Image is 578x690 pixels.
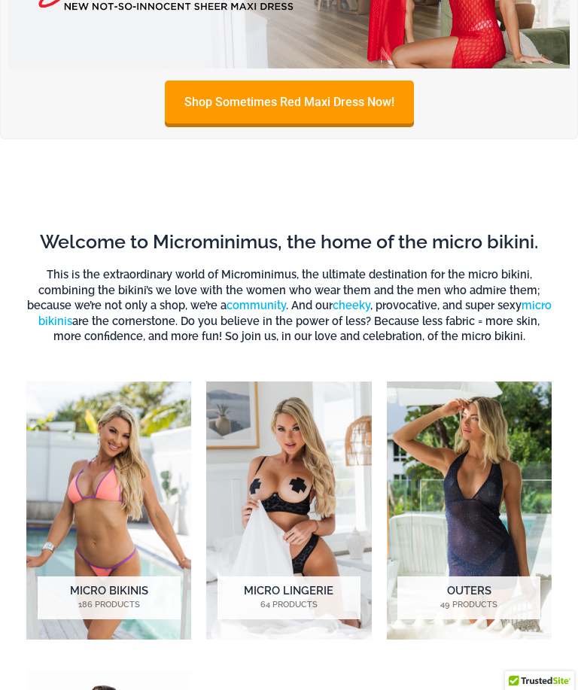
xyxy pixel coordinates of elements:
a: micro bikinis [38,299,552,327]
mark: 49 Products [397,599,540,612]
img: Micro Bikinis [26,381,191,639]
h2: Outers [397,576,540,619]
a: Visit product category Micro Bikinis [26,381,191,639]
a: community [227,299,286,312]
a: Visit product category Outers [387,381,552,639]
h2: Micro Bikinis [38,576,181,619]
a: cheeky [333,299,370,312]
h2: Welcome to Microminimus, the home of the micro bikini. [26,229,552,254]
img: Outers [387,381,552,639]
h6: This is the extraordinary world of Microminimus, the ultimate destination for the micro bikini, c... [26,267,552,344]
mark: 64 Products [218,599,360,612]
a: Shop Sometimes Red Maxi Dress Now! [165,81,414,123]
img: Micro Lingerie [206,381,371,639]
h2: Micro Lingerie [218,576,360,619]
a: Visit product category Micro Lingerie [206,381,371,639]
mark: 186 Products [38,599,181,612]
